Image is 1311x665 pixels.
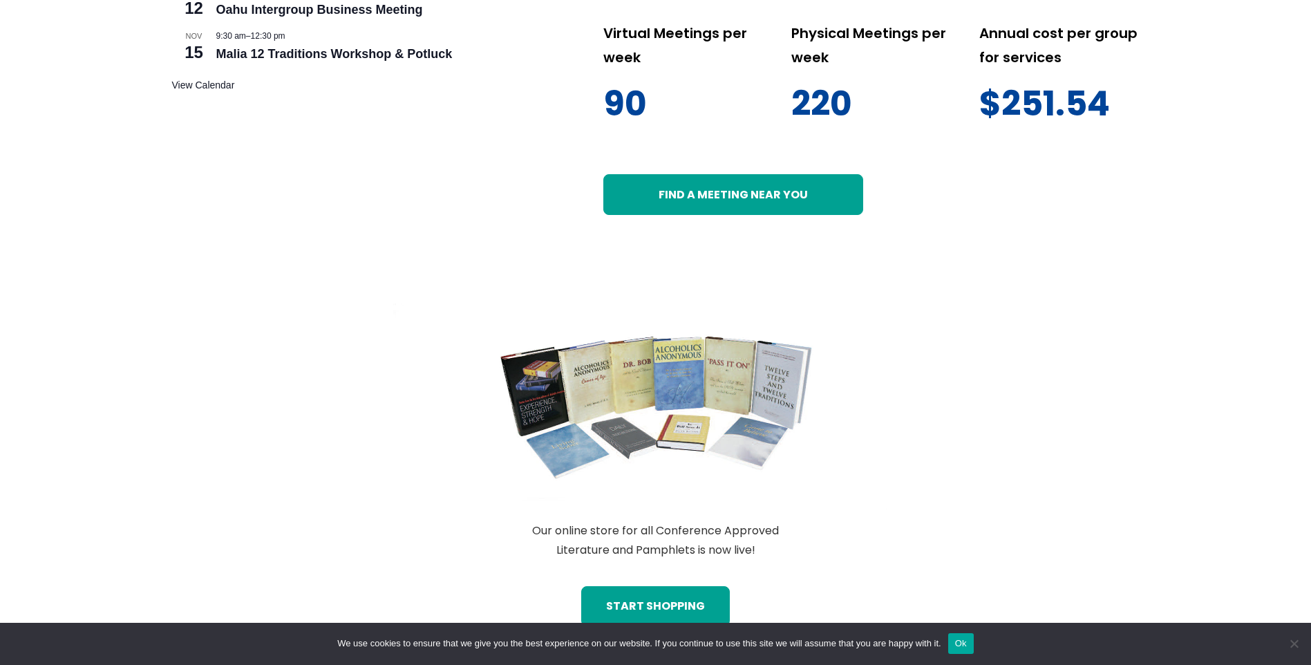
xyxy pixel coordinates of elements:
[251,31,285,41] span: 12:30 pm
[435,516,877,560] figcaption: Our online store for all Conference Approved Literature and Pamphlets is now live!
[791,75,952,134] p: 220
[1287,637,1301,650] span: No
[216,47,453,62] a: Malia 12 Traditions Workshop & Potluck
[603,21,764,70] p: Virtual Meetings per week
[172,79,235,91] a: View Calendar
[216,31,246,41] span: 9:30 am
[581,586,730,626] a: start shopping
[979,75,1140,134] p: $251.54
[948,633,974,654] button: Ok
[337,637,941,650] span: We use cookies to ensure that we give you the best experience on our website. If you continue to ...
[393,303,918,509] img: Order Online
[603,75,764,134] p: 90
[216,31,285,41] time: –
[172,41,216,64] span: 15
[979,21,1140,70] p: Annual cost per group for services
[603,174,863,214] a: Find a meeting near you
[172,30,216,42] span: Nov
[216,3,423,17] a: Oahu Intergroup Business Meeting
[791,21,952,70] p: Physical Meetings per week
